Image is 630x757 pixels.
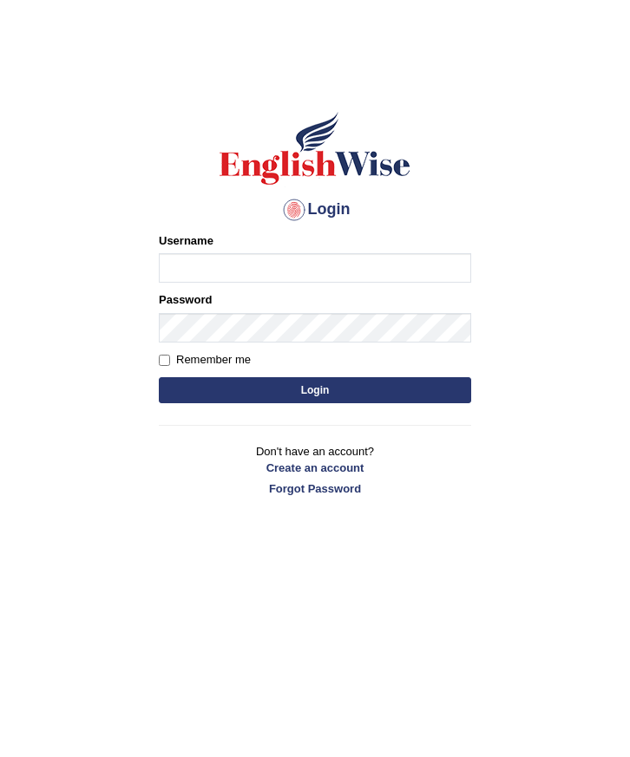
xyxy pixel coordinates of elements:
button: Login [159,377,471,403]
label: Password [159,291,212,308]
label: Remember me [159,351,251,369]
input: Remember me [159,355,170,366]
a: Forgot Password [159,480,471,497]
label: Username [159,232,213,249]
h4: Login [159,196,471,224]
p: Don't have an account? [159,443,471,497]
a: Create an account [159,460,471,476]
img: Logo of English Wise sign in for intelligent practice with AI [216,109,414,187]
